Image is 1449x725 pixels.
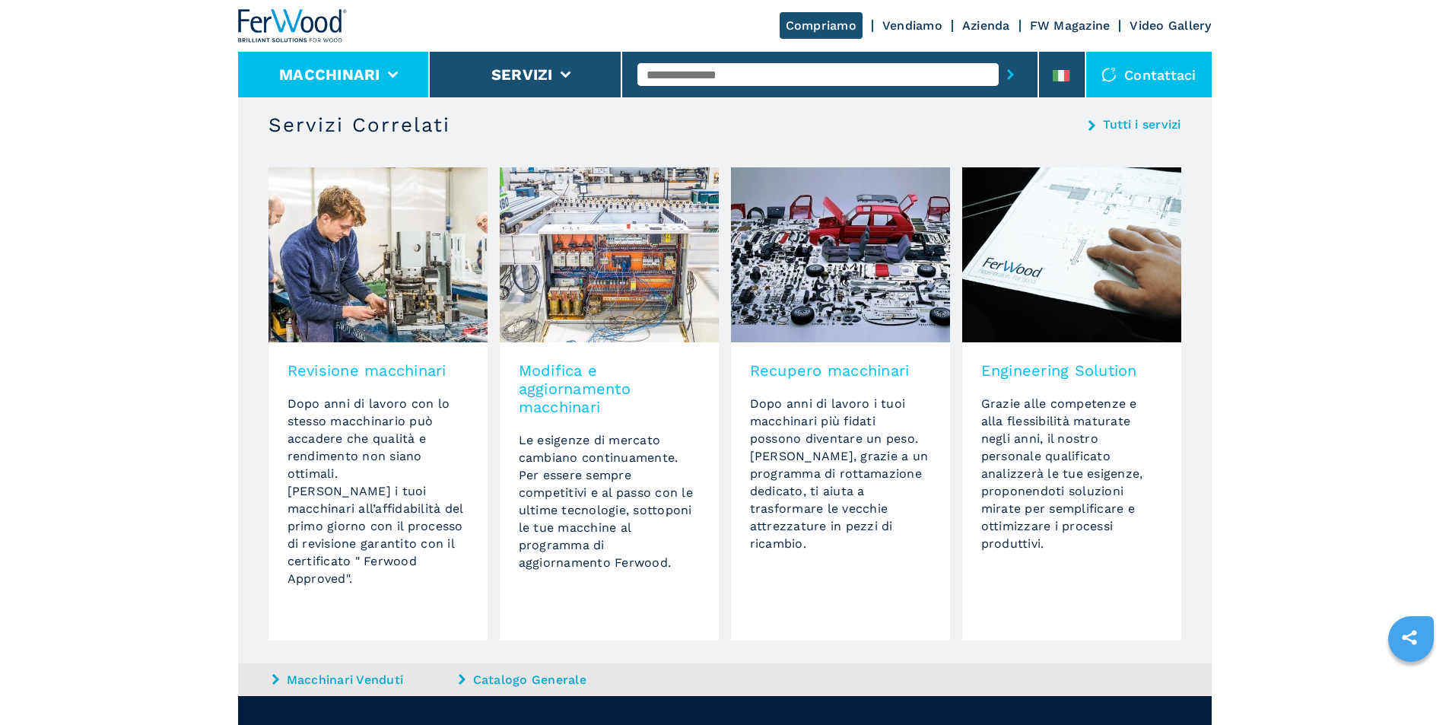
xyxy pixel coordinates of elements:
[519,361,700,416] h3: Modifica e aggiornamento macchinari
[962,18,1010,33] a: Azienda
[1030,18,1111,33] a: FW Magazine
[500,167,719,342] img: image
[731,167,950,641] a: Recupero macchinariDopo anni di lavoro i tuoi macchinari più fidati possono diventare un peso. [P...
[1390,618,1428,657] a: sharethis
[269,113,450,137] h3: Servizi Correlati
[500,167,719,641] a: Modifica e aggiornamento macchinariLe esigenze di mercato cambiano continuamente. Per essere semp...
[1086,52,1212,97] div: Contattaci
[491,65,553,84] button: Servizi
[238,9,348,43] img: Ferwood
[750,396,929,551] span: Dopo anni di lavoro i tuoi macchinari più fidati possono diventare un peso. [PERSON_NAME], grazie...
[962,167,1181,342] img: image
[288,396,463,586] : Dopo anni di lavoro con lo stesso macchinario può accadere che qualità e rendimento non siano ott...
[882,18,942,33] a: Vendiamo
[981,361,1162,380] h3: Engineering Solution
[272,671,455,688] a: Macchinari Venduti
[731,167,950,342] img: image
[288,361,469,380] h3: Revisione macchinari
[269,167,488,641] a: Revisione macchinariDopo anni di lavoro con lo stesso macchinario può accadere che qualità e rend...
[999,57,1022,92] button: submit-button
[780,12,863,39] a: Compriamo
[981,396,1143,551] span: Grazie alle competenze e alla flessibilità maturate negli anni, il nostro personale qualificato a...
[459,671,641,688] a: Catalogo Generale
[750,361,931,380] h3: Recupero macchinari
[1384,657,1438,714] iframe: Chat
[1130,18,1211,33] a: Video Gallery
[1103,119,1181,131] a: Tutti i servizi
[962,167,1181,641] a: Engineering SolutionGrazie alle competenze e alla flessibilità maturate negli anni, il nostro per...
[279,65,380,84] button: Macchinari
[519,433,693,570] span: Le esigenze di mercato cambiano continuamente. Per essere sempre competitivi e al passo con le ul...
[1101,67,1117,82] img: Contattaci
[269,167,488,342] img: image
